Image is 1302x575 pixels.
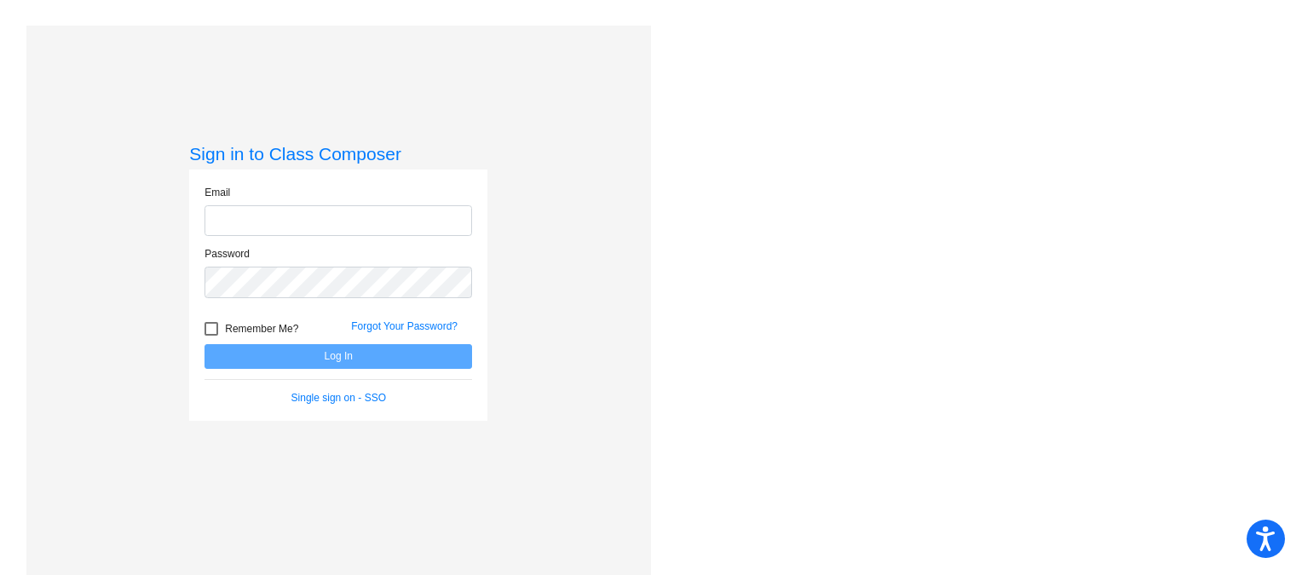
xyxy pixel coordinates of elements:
[205,185,230,200] label: Email
[205,246,250,262] label: Password
[291,392,386,404] a: Single sign on - SSO
[205,344,472,369] button: Log In
[351,320,458,332] a: Forgot Your Password?
[189,143,487,164] h3: Sign in to Class Composer
[225,319,298,339] span: Remember Me?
